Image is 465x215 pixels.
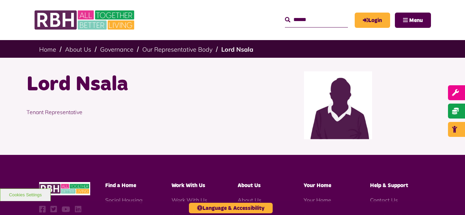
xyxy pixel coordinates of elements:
[370,197,398,203] a: Contact Us
[105,183,136,188] span: Find a Home
[27,98,227,126] p: Tenant Representative
[189,203,273,213] button: Language & Accessibility
[370,183,408,188] span: Help & Support
[65,46,91,53] a: About Us
[105,197,143,203] a: Social Housing
[238,197,261,203] a: About Us
[34,7,136,33] img: RBH
[142,46,212,53] a: Our Representative Body
[304,197,331,203] a: Your Home
[304,71,372,139] img: Male 2
[39,182,90,195] img: RBH
[221,46,253,53] a: Lord Nsala
[395,13,431,28] button: Navigation
[100,46,133,53] a: Governance
[434,184,465,215] iframe: Netcall Web Assistant for live chat
[355,13,390,28] a: MyRBH
[27,71,227,98] h1: Lord Nsala
[172,183,205,188] span: Work With Us
[172,197,207,203] a: Work With Us
[409,18,423,23] span: Menu
[238,183,261,188] span: About Us
[304,183,331,188] span: Your Home
[39,46,56,53] a: Home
